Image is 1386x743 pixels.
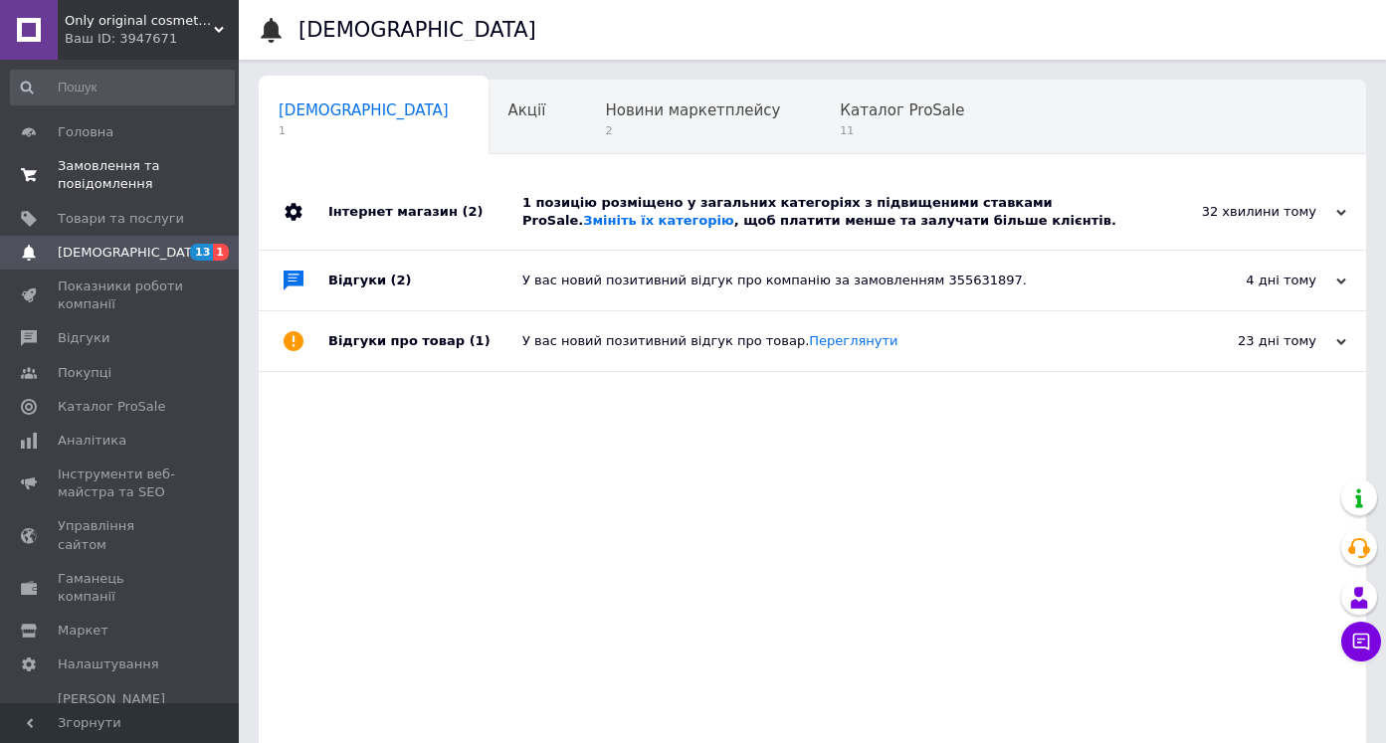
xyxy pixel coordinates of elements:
[65,12,214,30] span: Only original cosmetics
[840,123,964,138] span: 11
[58,157,184,193] span: Замовлення та повідомлення
[298,18,536,42] h1: [DEMOGRAPHIC_DATA]
[58,465,184,501] span: Інструменти веб-майстра та SEO
[391,273,412,287] span: (2)
[58,655,159,673] span: Налаштування
[1147,272,1346,289] div: 4 дні тому
[65,30,239,48] div: Ваш ID: 3947671
[809,333,897,348] a: Переглянути
[58,329,109,347] span: Відгуки
[1147,203,1346,221] div: 32 хвилини тому
[508,101,546,119] span: Акції
[328,311,522,371] div: Відгуки про товар
[279,101,449,119] span: [DEMOGRAPHIC_DATA]
[58,364,111,382] span: Покупці
[583,213,733,228] a: Змініть їх категорію
[522,194,1147,230] div: 1 позицію розміщено у загальних категоріях з підвищеними ставками ProSale. , щоб платити менше та...
[328,251,522,310] div: Відгуки
[605,123,780,138] span: 2
[279,123,449,138] span: 1
[58,244,205,262] span: [DEMOGRAPHIC_DATA]
[1341,622,1381,661] button: Чат з покупцем
[328,174,522,250] div: Інтернет магазин
[58,432,126,450] span: Аналітика
[58,123,113,141] span: Головна
[605,101,780,119] span: Новини маркетплейсу
[58,570,184,606] span: Гаманець компанії
[190,244,213,261] span: 13
[522,332,1147,350] div: У вас новий позитивний відгук про товар.
[58,517,184,553] span: Управління сайтом
[10,70,235,105] input: Пошук
[1147,332,1346,350] div: 23 дні тому
[462,204,483,219] span: (2)
[58,622,108,640] span: Маркет
[840,101,964,119] span: Каталог ProSale
[522,272,1147,289] div: У вас новий позитивний відгук про компанію за замовленням 355631897.
[58,210,184,228] span: Товари та послуги
[58,278,184,313] span: Показники роботи компанії
[470,333,491,348] span: (1)
[58,398,165,416] span: Каталог ProSale
[213,244,229,261] span: 1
